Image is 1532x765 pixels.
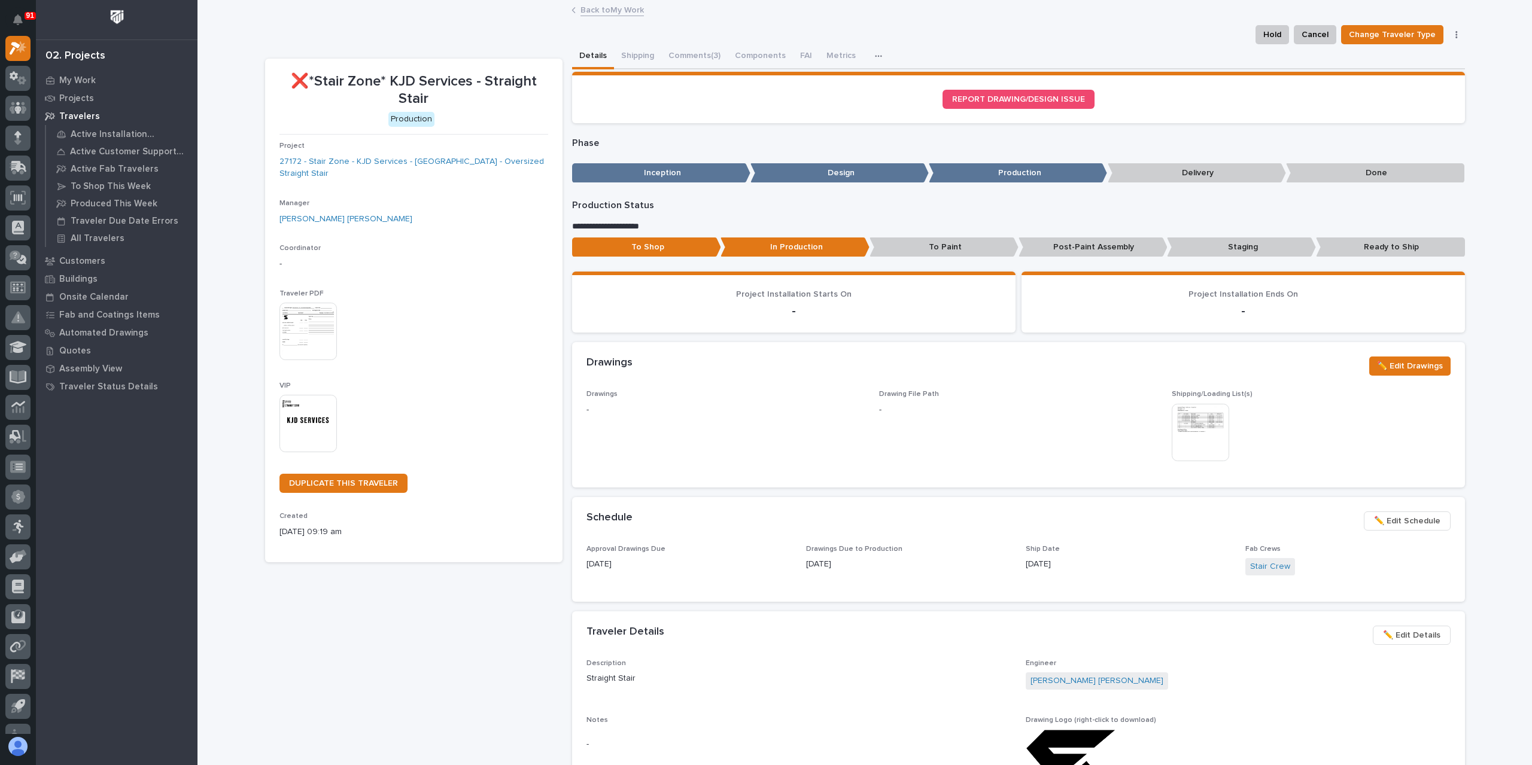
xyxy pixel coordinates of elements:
span: Drawings [586,391,618,398]
p: Inception [572,163,750,183]
button: ✏️ Edit Schedule [1364,511,1451,531]
a: Quotes [36,342,197,359]
span: Drawing File Path [879,391,939,398]
span: Project Installation Ends On [1188,290,1298,298]
p: Post-Paint Assembly [1019,237,1168,257]
a: Traveler Status Details [36,377,197,395]
p: Staging [1167,237,1316,257]
a: Travelers [36,107,197,125]
button: Metrics [819,44,863,69]
span: Ship Date [1026,545,1060,553]
span: ✏️ Edit Drawings [1377,359,1443,373]
h2: Schedule [586,511,633,525]
p: My Work [59,75,96,86]
span: Traveler PDF [279,290,324,297]
p: Production Status [572,200,1465,211]
button: Components [728,44,793,69]
span: Engineer [1026,660,1056,667]
a: Projects [36,89,197,107]
span: Approval Drawings Due [586,545,665,553]
a: Active Fab Travelers [46,160,197,177]
button: ✏️ Edit Drawings [1369,356,1451,376]
p: - [1036,304,1451,318]
p: Projects [59,93,94,104]
a: Back toMy Work [580,2,644,16]
a: Onsite Calendar [36,288,197,306]
a: Traveler Due Date Errors [46,212,197,229]
p: Traveler Status Details [59,382,158,392]
a: Automated Drawings [36,324,197,342]
p: Active Customer Support Travelers [70,147,189,157]
p: [DATE] [806,558,1011,571]
p: All Travelers [71,233,124,244]
p: - [586,404,865,416]
span: VIP [279,382,291,389]
div: Notifications91 [15,14,31,33]
p: Phase [572,138,1465,149]
a: REPORT DRAWING/DESIGN ISSUE [943,90,1095,109]
span: DUPLICATE THIS TRAVELER [289,479,398,487]
p: To Paint [870,237,1019,257]
span: Shipping/Loading List(s) [1172,391,1253,398]
button: Comments (3) [661,44,728,69]
a: Produced This Week [46,195,197,212]
p: - [586,304,1001,318]
button: Hold [1256,25,1289,44]
p: Quotes [59,346,91,356]
p: Traveler Due Date Errors [71,216,178,227]
p: Produced This Week [71,199,157,209]
a: Fab and Coatings Items [36,306,197,324]
a: [PERSON_NAME] [PERSON_NAME] [1031,675,1163,687]
h2: Traveler Details [586,626,664,639]
span: Description [586,660,626,667]
img: Workspace Logo [106,6,128,28]
p: Automated Drawings [59,328,148,339]
p: Design [750,163,929,183]
a: [PERSON_NAME] [PERSON_NAME] [279,213,412,225]
div: Production [388,112,434,127]
p: Delivery [1108,163,1286,183]
p: Active Fab Travelers [71,164,159,175]
p: - [586,738,1011,751]
button: FAI [793,44,819,69]
h2: Drawings [586,356,633,370]
span: Created [279,513,308,520]
span: Coordinator [279,245,321,252]
span: Project Installation Starts On [736,290,852,298]
div: 02. Projects [45,50,105,63]
a: Customers [36,252,197,270]
p: - [879,404,881,416]
button: users-avatar [5,734,31,759]
p: [DATE] [1026,558,1231,571]
p: Assembly View [59,364,122,374]
p: [DATE] [586,558,792,571]
button: Change Traveler Type [1341,25,1443,44]
span: ✏️ Edit Schedule [1374,514,1440,528]
a: All Travelers [46,230,197,246]
a: My Work [36,71,197,89]
p: Onsite Calendar [59,292,129,303]
a: Buildings [36,270,197,288]
a: 27172 - Stair Zone - KJD Services - [GEOGRAPHIC_DATA] - Oversized Straight Stair [279,156,548,181]
p: Buildings [59,274,98,285]
p: ❌*Stair Zone* KJD Services - Straight Stair [279,73,548,108]
button: Shipping [614,44,661,69]
span: Notes [586,717,608,724]
span: Fab Crews [1245,545,1281,553]
span: Project [279,142,305,150]
button: Notifications [5,7,31,32]
button: ✏️ Edit Details [1373,626,1451,645]
p: [DATE] 09:19 am [279,526,548,538]
p: - [279,258,548,270]
span: Change Traveler Type [1349,28,1436,42]
span: ✏️ Edit Details [1383,628,1440,642]
p: To Shop [572,237,721,257]
p: Production [929,163,1107,183]
p: Fab and Coatings Items [59,310,160,321]
a: Active Installation Travelers [46,126,197,142]
p: To Shop This Week [71,181,151,192]
p: Done [1286,163,1464,183]
a: Stair Crew [1250,560,1290,573]
button: Details [572,44,614,69]
span: Drawing Logo (right-click to download) [1026,717,1156,724]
